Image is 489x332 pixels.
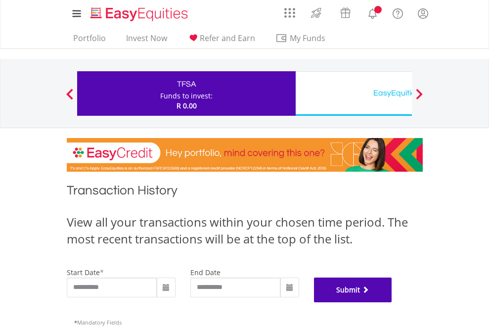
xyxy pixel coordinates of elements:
[275,32,340,45] span: My Funds
[83,77,290,91] div: TFSA
[67,138,423,172] img: EasyCredit Promotion Banner
[284,7,295,18] img: grid-menu-icon.svg
[67,214,423,248] div: View all your transactions within your chosen time period. The most recent transactions will be a...
[337,5,354,21] img: vouchers-v2.svg
[122,33,171,48] a: Invest Now
[278,2,302,18] a: AppsGrid
[308,5,324,21] img: thrive-v2.svg
[183,33,259,48] a: Refer and Earn
[360,2,385,22] a: Notifications
[190,268,221,277] label: end date
[89,6,192,22] img: EasyEquities_Logo.png
[160,91,213,101] div: Funds to invest:
[60,94,80,103] button: Previous
[200,33,255,44] span: Refer and Earn
[67,182,423,204] h1: Transaction History
[385,2,410,22] a: FAQ's and Support
[177,101,197,110] span: R 0.00
[67,268,100,277] label: start date
[87,2,192,22] a: Home page
[331,2,360,21] a: Vouchers
[74,319,122,326] span: Mandatory Fields
[409,94,429,103] button: Next
[410,2,436,24] a: My Profile
[314,278,392,302] button: Submit
[69,33,110,48] a: Portfolio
